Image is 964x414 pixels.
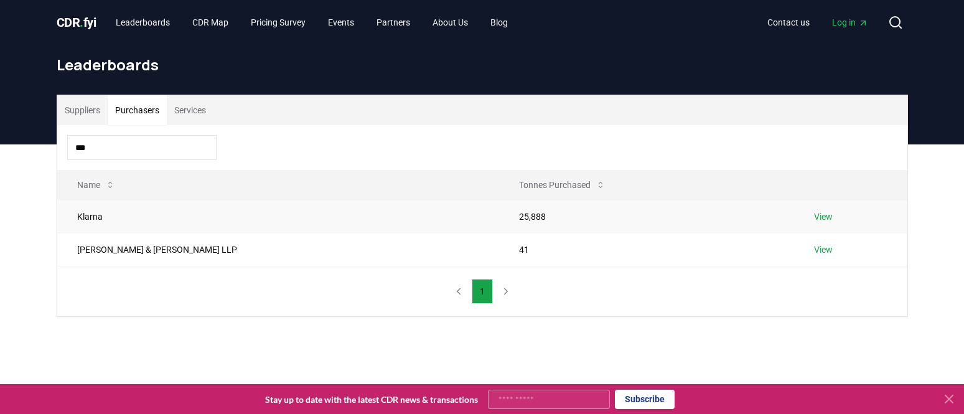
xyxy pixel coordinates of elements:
[499,200,793,233] td: 25,888
[67,172,125,197] button: Name
[106,11,180,34] a: Leaderboards
[472,279,493,304] button: 1
[57,55,908,75] h1: Leaderboards
[757,11,820,34] a: Contact us
[814,210,833,223] a: View
[167,95,213,125] button: Services
[814,243,833,256] a: View
[318,11,364,34] a: Events
[832,16,868,29] span: Log in
[80,15,83,30] span: .
[822,11,878,34] a: Log in
[241,11,316,34] a: Pricing Survey
[106,11,518,34] nav: Main
[367,11,420,34] a: Partners
[108,95,167,125] button: Purchasers
[423,11,478,34] a: About Us
[480,11,518,34] a: Blog
[57,95,108,125] button: Suppliers
[57,14,96,31] a: CDR.fyi
[509,172,615,197] button: Tonnes Purchased
[757,11,878,34] nav: Main
[182,11,238,34] a: CDR Map
[57,233,500,266] td: [PERSON_NAME] & [PERSON_NAME] LLP
[57,200,500,233] td: Klarna
[499,233,793,266] td: 41
[57,15,96,30] span: CDR fyi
